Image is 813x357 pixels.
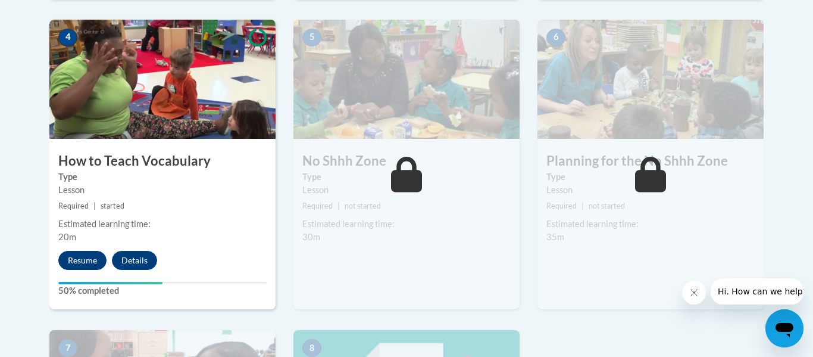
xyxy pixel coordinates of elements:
iframe: Button to launch messaging window [765,309,803,347]
span: Required [546,201,577,210]
span: Required [302,201,333,210]
div: Estimated learning time: [58,218,267,231]
label: Type [302,170,511,184]
span: 4 [58,29,77,46]
iframe: Message from company [711,278,803,305]
span: | [581,201,584,210]
span: 30m [302,232,320,242]
span: | [337,201,340,210]
span: Hi. How can we help? [7,8,96,18]
label: 50% completed [58,284,267,297]
div: Lesson [302,184,511,197]
button: Details [112,251,157,270]
span: Required [58,201,89,210]
span: 6 [546,29,565,46]
div: Lesson [546,184,755,197]
span: 20m [58,232,76,242]
span: 7 [58,339,77,357]
h3: No Shhh Zone [293,152,520,170]
label: Type [58,170,267,184]
span: 5 [302,29,321,46]
iframe: Close message [682,281,706,305]
div: Estimated learning time: [546,218,755,231]
div: Your progress [58,282,162,284]
img: Course Image [293,20,520,139]
div: Estimated learning time: [302,218,511,231]
span: started [101,201,124,210]
label: Type [546,170,755,184]
button: Resume [58,251,107,270]
img: Course Image [537,20,764,139]
span: not started [589,201,625,210]
h3: How to Teach Vocabulary [49,152,276,170]
img: Course Image [49,20,276,139]
span: | [93,201,96,210]
h3: Planning for the No Shhh Zone [537,152,764,170]
span: not started [345,201,381,210]
span: 35m [546,232,564,242]
span: 8 [302,339,321,357]
div: Lesson [58,184,267,197]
